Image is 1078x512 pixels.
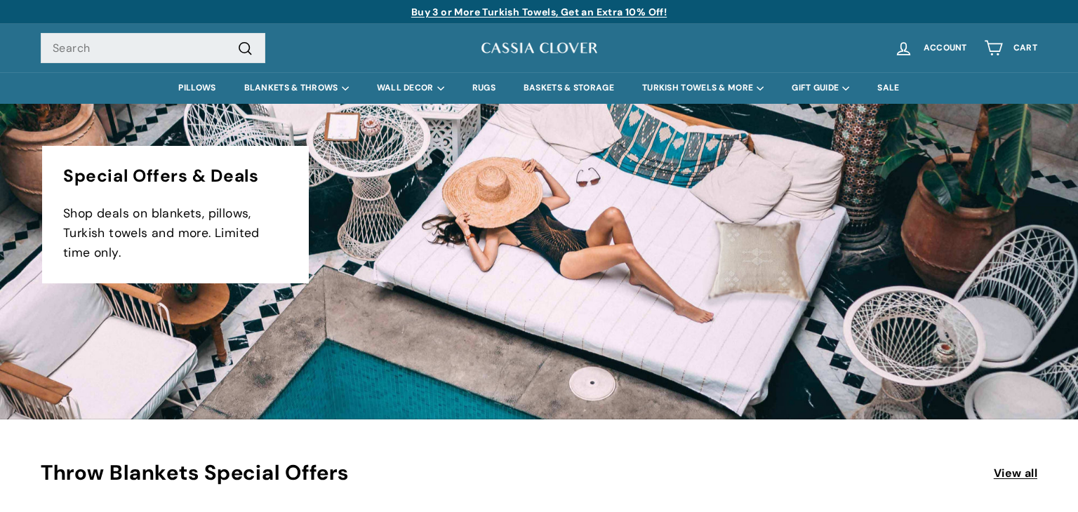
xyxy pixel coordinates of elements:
[458,72,510,104] a: RUGS
[976,27,1046,69] a: Cart
[164,72,229,104] a: PILLOWS
[924,43,967,53] span: Account
[63,167,288,186] p: Special Offers & Deals
[411,6,667,18] a: Buy 3 or More Turkish Towels, Get an Extra 10% Off!
[863,72,913,104] a: SALE
[886,27,976,69] a: Account
[628,72,778,104] summary: TURKISH TOWELS & MORE
[13,72,1065,104] div: Primary
[41,33,265,64] input: Search
[1013,43,1037,53] span: Cart
[778,72,863,104] summary: GIFT GUIDE
[510,72,628,104] a: BASKETS & STORAGE
[63,203,288,262] p: Shop deals on blankets, pillows, Turkish towels and more. Limited time only.
[41,462,994,485] h2: Throw Blankets Special Offers
[994,464,1037,483] a: View all
[363,72,458,104] summary: WALL DECOR
[230,72,363,104] summary: BLANKETS & THROWS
